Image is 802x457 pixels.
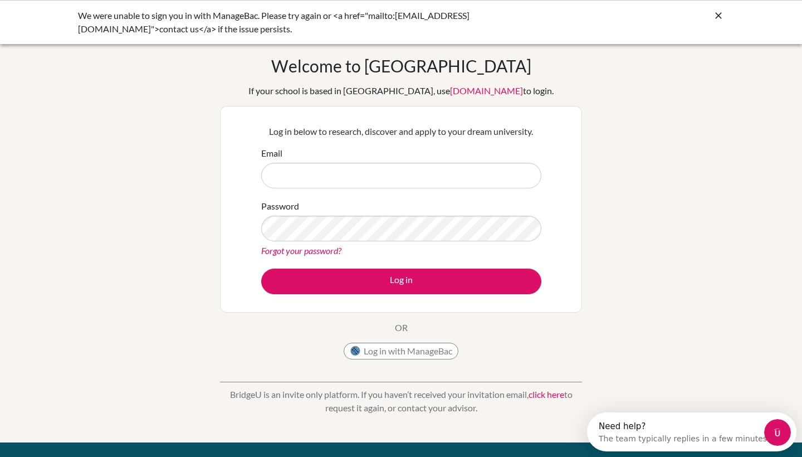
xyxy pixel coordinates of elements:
[271,56,531,76] h1: Welcome to [GEOGRAPHIC_DATA]
[12,9,183,18] div: Need help?
[764,419,791,446] iframe: Intercom live chat
[261,200,299,213] label: Password
[4,4,216,35] div: Open Intercom Messenger
[248,84,554,98] div: If your school is based in [GEOGRAPHIC_DATA], use to login.
[344,343,458,359] button: Log in with ManageBac
[587,412,796,451] iframe: Intercom live chat discovery launcher
[261,269,541,294] button: Log in
[450,85,523,96] a: [DOMAIN_NAME]
[261,147,282,160] label: Email
[261,125,541,138] p: Log in below to research, discover and apply to your dream university.
[220,388,582,415] p: BridgeU is an invite only platform. If you haven’t received your invitation email, to request it ...
[78,9,557,36] div: We were unable to sign you in with ManageBac. Please try again or <a href="mailto:[EMAIL_ADDRESS]...
[12,18,183,30] div: The team typically replies in a few minutes.
[529,389,564,400] a: click here
[395,321,408,334] p: OR
[261,245,341,256] a: Forgot your password?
